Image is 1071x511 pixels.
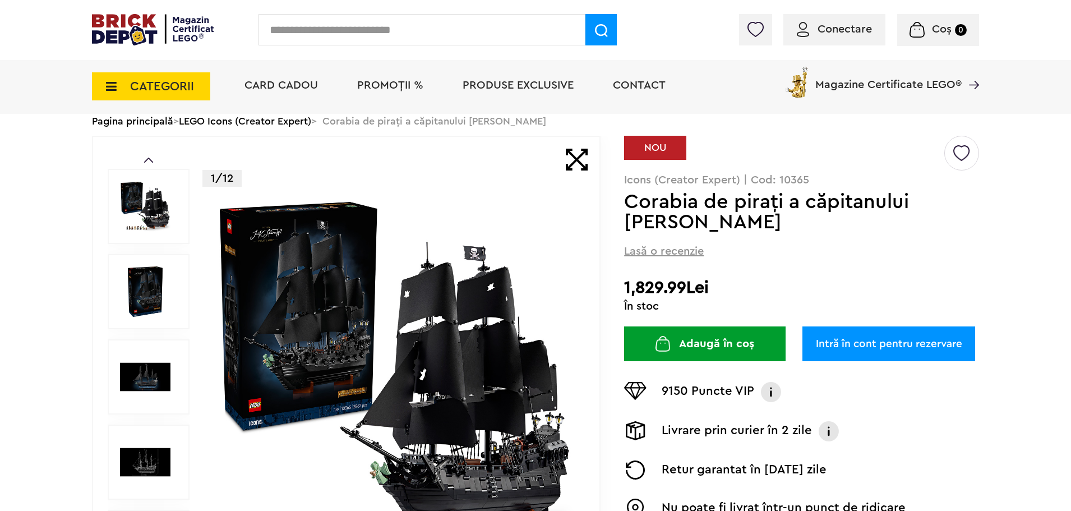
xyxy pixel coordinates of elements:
[92,116,173,126] a: Pagina principală
[120,266,170,317] img: Corabia de piraţi a căpitanului Jack Sparrow
[932,24,952,35] span: Coș
[624,382,647,400] img: Puncte VIP
[802,326,975,361] a: Intră în cont pentru rezervare
[818,421,840,441] img: Info livrare prin curier
[818,24,872,35] span: Conectare
[624,326,786,361] button: Adaugă în coș
[244,80,318,91] a: Card Cadou
[662,461,827,480] p: Retur garantat în [DATE] zile
[120,181,170,232] img: Corabia de piraţi a căpitanului Jack Sparrow
[144,158,153,163] a: Prev
[815,65,962,90] span: Magazine Certificate LEGO®
[624,301,979,312] div: În stoc
[962,65,979,76] a: Magazine Certificate LEGO®
[662,382,754,402] p: 9150 Puncte VIP
[624,192,943,232] h1: Corabia de piraţi a căpitanului [PERSON_NAME]
[760,382,782,402] img: Info VIP
[624,243,704,259] span: Lasă o recenzie
[624,136,686,160] div: NOU
[624,174,979,186] p: Icons (Creator Expert) | Cod: 10365
[357,80,423,91] a: PROMOȚII %
[624,421,647,440] img: Livrare
[120,352,170,402] img: Corabia de piraţi a căpitanului Jack Sparrow LEGO 10365
[120,437,170,487] img: Seturi Lego Corabia de piraţi a căpitanului Jack Sparrow
[463,80,574,91] a: Produse exclusive
[130,80,194,93] span: CATEGORII
[624,278,979,298] h2: 1,829.99Lei
[202,170,242,187] p: 1/12
[955,24,967,36] small: 0
[92,107,979,136] div: > > Corabia de piraţi a căpitanului [PERSON_NAME]
[624,461,647,480] img: Returnare
[797,24,872,35] a: Conectare
[613,80,666,91] a: Contact
[662,421,812,441] p: Livrare prin curier în 2 zile
[179,116,311,126] a: LEGO Icons (Creator Expert)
